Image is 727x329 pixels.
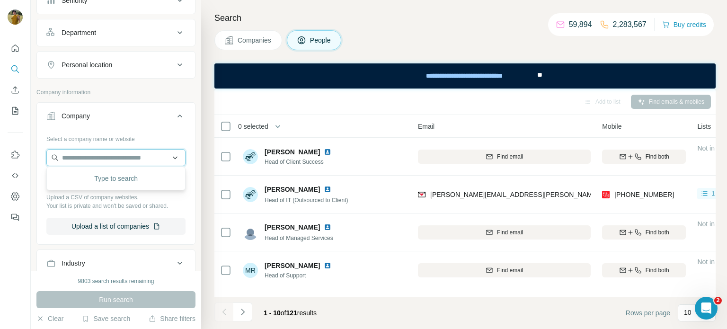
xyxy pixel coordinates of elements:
[646,228,669,237] span: Find both
[265,235,333,241] span: Head of Managed Services
[8,40,23,57] button: Quick start
[602,122,621,131] span: Mobile
[8,209,23,226] button: Feedback
[214,11,716,25] h4: Search
[243,225,258,240] img: Avatar
[8,9,23,25] img: Avatar
[418,150,591,164] button: Find email
[37,21,195,44] button: Department
[695,297,718,320] iframe: Intercom live chat
[8,188,23,205] button: Dashboard
[324,262,331,269] img: LinkedIn logo
[418,190,426,199] img: provider findymail logo
[646,266,669,275] span: Find both
[243,187,258,202] img: Avatar
[37,252,195,275] button: Industry
[265,197,348,204] span: Head of IT (Outsourced to Client)
[646,152,669,161] span: Find both
[265,147,320,157] span: [PERSON_NAME]
[569,19,592,30] p: 59,894
[238,36,272,45] span: Companies
[602,263,686,277] button: Find both
[82,314,130,323] button: Save search
[497,266,523,275] span: Find email
[265,158,335,166] span: Head of Client Success
[62,60,112,70] div: Personal location
[62,111,90,121] div: Company
[684,308,692,317] p: 10
[243,263,258,278] div: MR
[324,186,331,193] img: LinkedIn logo
[238,122,268,131] span: 0 selected
[36,314,63,323] button: Clear
[149,314,195,323] button: Share filters
[697,122,711,131] span: Lists
[78,277,154,285] div: 9803 search results remaining
[62,258,85,268] div: Industry
[497,152,523,161] span: Find email
[310,36,332,45] span: People
[8,167,23,184] button: Use Surfe API
[324,223,331,231] img: LinkedIn logo
[418,225,591,240] button: Find email
[324,148,331,156] img: LinkedIn logo
[602,190,610,199] img: provider prospeo logo
[49,169,183,188] div: Type to search
[418,263,591,277] button: Find email
[662,18,706,31] button: Buy credits
[214,63,716,89] iframe: Banner
[286,309,297,317] span: 121
[46,218,186,235] button: Upload a list of companies
[614,191,674,198] span: [PHONE_NUMBER]
[264,309,281,317] span: 1 - 10
[37,105,195,131] button: Company
[8,61,23,78] button: Search
[626,308,670,318] span: Rows per page
[265,185,320,194] span: [PERSON_NAME]
[46,202,186,210] p: Your list is private and won't be saved or shared.
[233,302,252,321] button: Navigate to next page
[430,191,652,198] span: [PERSON_NAME][EMAIL_ADDRESS][PERSON_NAME][DOMAIN_NAME]
[8,102,23,119] button: My lists
[37,53,195,76] button: Personal location
[36,88,195,97] p: Company information
[497,228,523,237] span: Find email
[711,189,723,198] span: 1 list
[265,222,320,232] span: [PERSON_NAME]
[8,81,23,98] button: Enrich CSV
[714,297,722,304] span: 2
[46,193,186,202] p: Upload a CSV of company websites.
[62,28,96,37] div: Department
[264,309,317,317] span: results
[281,309,286,317] span: of
[265,271,335,280] span: Head of Support
[265,261,320,270] span: [PERSON_NAME]
[243,149,258,164] img: Avatar
[46,131,186,143] div: Select a company name or website
[613,19,647,30] p: 2,283,567
[8,146,23,163] button: Use Surfe on LinkedIn
[602,150,686,164] button: Find both
[418,122,434,131] span: Email
[602,225,686,240] button: Find both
